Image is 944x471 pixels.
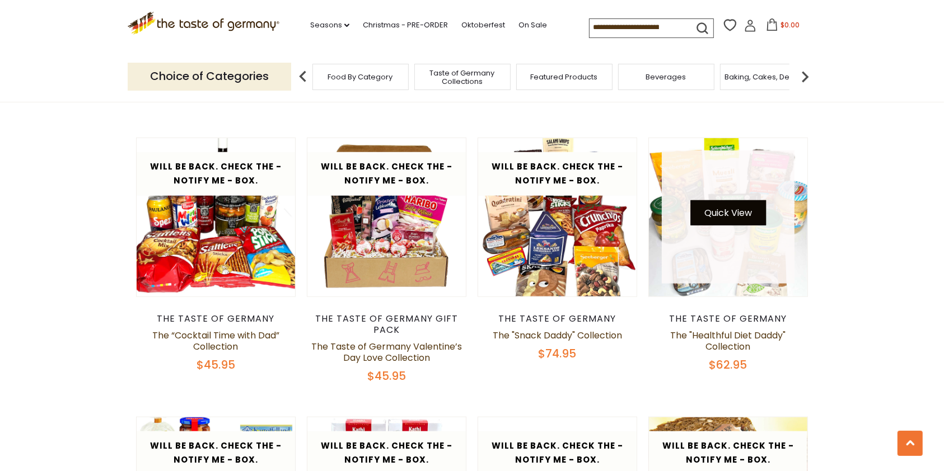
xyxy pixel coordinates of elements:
[690,200,766,225] button: Quick View
[307,313,466,336] div: The Taste of Germany Gift Pack
[518,19,547,31] a: On Sale
[478,313,637,324] div: The Taste of Germany
[152,329,279,353] a: The “Cocktail Time with Dad” Collection
[649,138,807,296] img: The "Healthful Diet Daddy" Collection
[328,73,393,81] a: Food By Category
[128,63,291,90] p: Choice of Categories
[493,329,622,342] a: The "Snack Daddy" Collection
[794,65,816,88] img: next arrow
[136,313,296,324] div: The Taste of Germany
[363,19,448,31] a: Christmas - PRE-ORDER
[781,20,800,30] span: $0.00
[478,138,637,296] img: The "Snack Daddy" Collection
[648,313,808,324] div: The Taste of Germany
[646,73,686,81] a: Beverages
[709,357,747,373] span: $62.95
[292,65,314,88] img: previous arrow
[725,73,811,81] a: Baking, Cakes, Desserts
[531,73,598,81] a: Featured Products
[310,19,349,31] a: Seasons
[197,357,235,373] span: $45.95
[539,346,577,361] span: $74.95
[759,18,806,35] button: $0.00
[461,19,505,31] a: Oktoberfest
[418,69,507,86] a: Taste of Germany Collections
[311,340,462,364] a: The Taste of Germany Valentine’s Day Love Collection
[137,138,295,296] img: The “Cocktail Time with Dad” Collection
[671,329,786,353] a: The "Healthful Diet Daddy" Collection
[367,368,406,384] span: $45.95
[307,138,466,296] img: The Taste of Germany Valentine’s Day Love Collection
